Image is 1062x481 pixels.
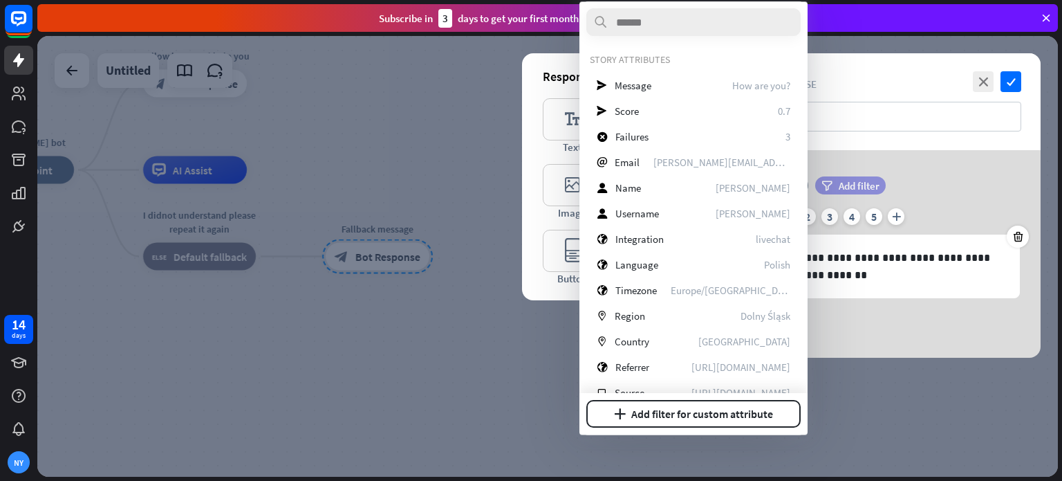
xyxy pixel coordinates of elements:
div: 2 [799,208,816,225]
span: Peter Crauch [716,207,790,220]
i: email [597,157,607,167]
i: send [597,80,607,91]
div: STORY ATTRIBUTES [590,53,797,66]
i: globe [597,362,608,372]
a: 14 days [4,315,33,344]
span: Score [615,105,639,118]
span: Referrer [615,361,649,374]
i: marker [597,336,607,347]
span: 0.7 [778,105,790,118]
span: Email [615,156,640,169]
i: user [597,208,608,219]
div: NY [8,451,30,473]
i: check [1000,71,1021,92]
span: How are you? [732,79,790,92]
i: globe [597,260,608,270]
span: Country [615,335,649,348]
span: peter@crauch.com [653,156,790,169]
span: Add filter [839,179,879,192]
i: marker [597,311,607,321]
span: Name [615,181,641,194]
div: 4 [844,208,860,225]
button: plusAdd filter for custom attribute [586,400,801,428]
span: Europe/Warsaw [671,284,790,297]
i: globe [597,285,608,296]
span: Integration [615,233,664,246]
span: Message [615,79,651,92]
span: Language [615,258,658,271]
span: livechat [756,233,790,246]
div: 14 [12,318,26,331]
i: ip [597,388,607,398]
div: days [12,331,26,341]
i: user [597,183,608,193]
i: send [597,106,607,116]
i: filter [821,181,832,191]
div: 3 [821,208,838,225]
span: Timezone [615,284,657,297]
span: Username [615,207,659,220]
span: Peter Crauch [716,181,790,194]
span: Source [615,386,644,399]
i: plus [614,408,626,419]
span: https://chatbot.com [691,386,790,399]
i: block_failure [597,131,608,142]
i: close [973,71,994,92]
i: plus [888,208,904,225]
span: Region [615,309,645,323]
span: Poland [698,335,790,348]
button: Open LiveChat chat widget [11,6,53,47]
span: 3 [785,130,790,143]
div: 5 [866,208,882,225]
span: Failures [615,130,649,143]
div: Subscribe in days to get your first month for $1 [379,9,607,28]
div: 3 [438,9,452,28]
span: Dolny Śląsk [740,309,790,323]
span: https://livechat.com [691,361,790,374]
span: Polish [764,258,790,271]
i: globe [597,234,608,244]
